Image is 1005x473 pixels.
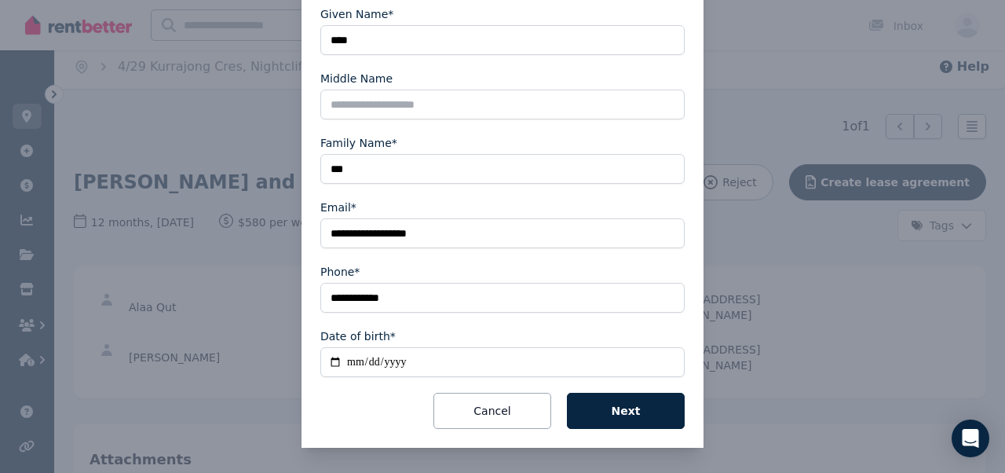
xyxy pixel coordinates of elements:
[952,420,989,457] div: Open Intercom Messenger
[320,6,393,22] label: Given Name*
[320,328,396,344] label: Date of birth*
[320,135,397,151] label: Family Name*
[320,200,356,215] label: Email*
[320,264,360,280] label: Phone*
[567,393,685,429] button: Next
[433,393,551,429] button: Cancel
[320,71,393,86] label: Middle Name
